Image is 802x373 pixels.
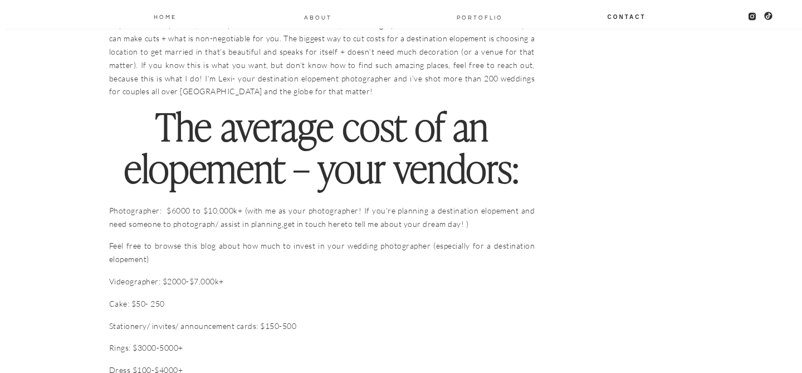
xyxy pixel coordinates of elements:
[109,241,535,264] a: Feel free to browse this blog about how much to invest in your wedding photographer (especially f...
[153,12,177,21] a: Home
[109,297,535,311] p: Cake: $50- 250
[109,275,535,288] p: Videographer: $2000-$7,000k+
[452,12,507,21] a: PORTOFLIO
[109,319,535,333] p: Stationery/ invites/ announcement cards: $150-500
[607,12,647,21] a: Contact
[109,341,535,355] p: Rings: $3000-5000+
[124,105,520,192] strong: The average cost of an elopement – your vendors:
[304,12,332,21] a: About
[109,204,535,231] p: Photographer: $6000 to $10,000k+ (with me as your photographer! If you’re planning a destination ...
[283,219,345,229] a: get in touch here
